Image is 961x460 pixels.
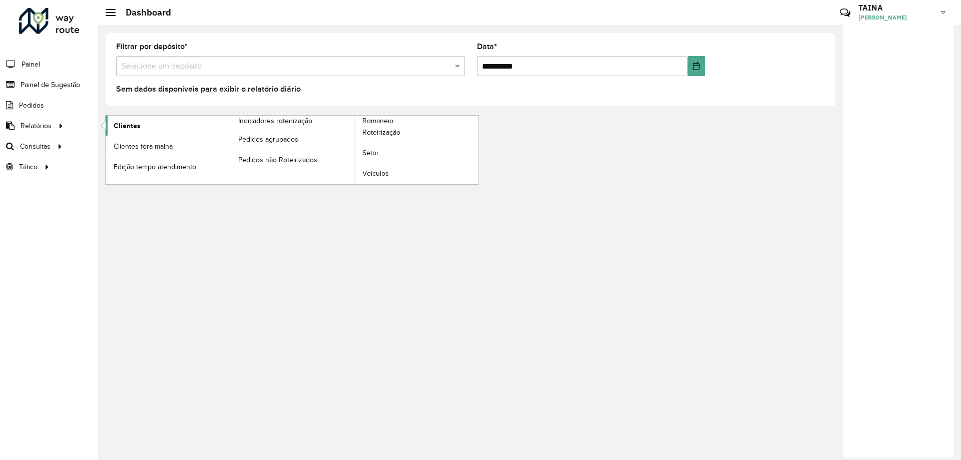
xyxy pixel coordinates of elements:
span: Indicadores roteirização [238,116,312,126]
label: Data [477,41,497,53]
button: Choose Date [688,56,705,76]
a: Veículos [354,164,478,184]
h3: TAINA [858,3,933,13]
a: Indicadores roteirização [106,116,354,184]
span: Pedidos [19,100,44,111]
a: Pedidos não Roteirizados [230,150,354,170]
a: Roteirização [354,123,478,143]
span: Painel [22,59,40,70]
span: [PERSON_NAME] [858,13,933,22]
a: Romaneio [230,116,479,184]
span: Clientes [114,121,141,131]
span: Edição tempo atendimento [114,162,196,172]
a: Clientes [106,116,230,136]
span: Veículos [362,168,389,179]
label: Sem dados disponíveis para exibir o relatório diário [116,83,301,95]
a: Setor [354,143,478,163]
span: Relatórios [21,121,52,131]
span: Romaneio [362,116,393,126]
span: Painel de Sugestão [21,80,80,90]
a: Edição tempo atendimento [106,157,230,177]
span: Pedidos agrupados [238,134,298,145]
span: Consultas [20,141,51,152]
h2: Dashboard [116,7,171,18]
span: Clientes fora malha [114,141,173,152]
a: Pedidos agrupados [230,129,354,149]
label: Filtrar por depósito [116,41,188,53]
span: Setor [362,148,379,158]
a: Contato Rápido [834,2,856,24]
span: Pedidos não Roteirizados [238,155,317,165]
span: Tático [19,162,38,172]
a: Clientes fora malha [106,136,230,156]
span: Roteirização [362,127,400,138]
